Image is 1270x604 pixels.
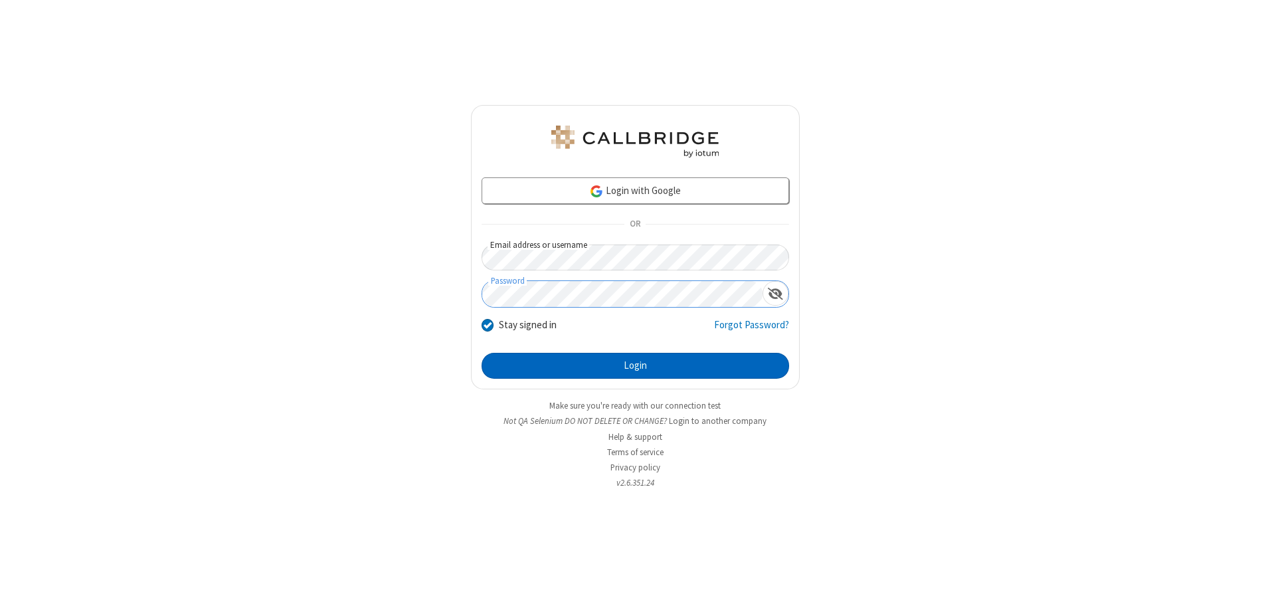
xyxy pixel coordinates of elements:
span: OR [624,215,646,234]
a: Terms of service [607,447,664,458]
img: QA Selenium DO NOT DELETE OR CHANGE [549,126,721,157]
label: Stay signed in [499,318,557,333]
div: Show password [763,281,788,306]
li: v2.6.351.24 [471,476,800,489]
button: Login to another company [669,415,767,427]
button: Login [482,353,789,379]
li: Not QA Selenium DO NOT DELETE OR CHANGE? [471,415,800,427]
a: Forgot Password? [714,318,789,343]
a: Privacy policy [610,462,660,473]
a: Help & support [608,431,662,443]
a: Login with Google [482,177,789,204]
a: Make sure you're ready with our connection test [549,400,721,411]
input: Password [482,281,763,307]
input: Email address or username [482,245,789,270]
img: google-icon.png [589,184,604,199]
